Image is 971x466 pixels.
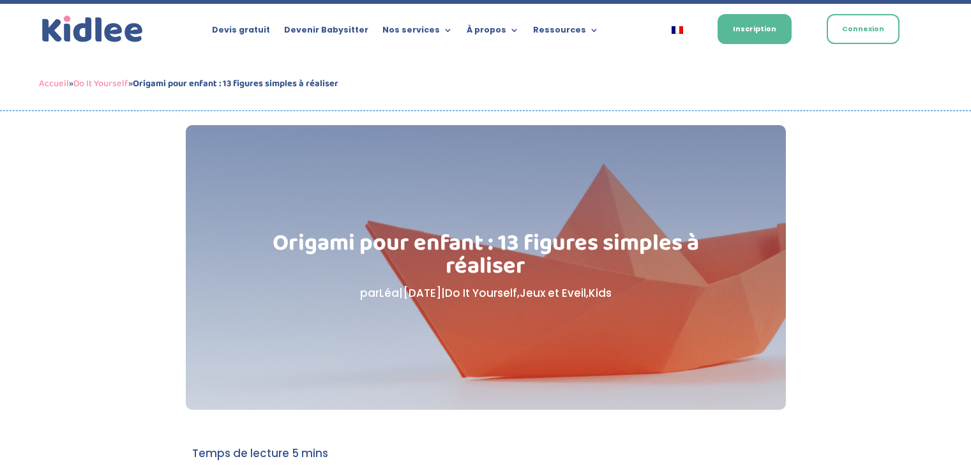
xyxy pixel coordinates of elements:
a: Nos services [382,26,453,40]
a: Jeux et Eveil [520,285,586,301]
a: Devenir Babysitter [284,26,368,40]
a: Ressources [533,26,599,40]
a: Accueil [39,76,69,91]
a: Devis gratuit [212,26,270,40]
strong: Origami pour enfant : 13 figures simples à réaliser [133,76,338,91]
a: Do It Yourself [73,76,128,91]
a: Inscription [718,14,792,44]
h1: Origami pour enfant : 13 figures simples à réaliser [250,232,721,284]
a: Do It Yourself [445,285,517,301]
a: Connexion [827,14,899,44]
a: Kids [589,285,612,301]
img: logo_kidlee_bleu [39,13,146,46]
a: Kidlee Logo [39,13,146,46]
a: À propos [467,26,519,40]
span: [DATE] [403,285,441,301]
span: » » [39,76,338,91]
a: Léa [379,285,399,301]
img: Français [672,26,683,34]
p: par | | , , [250,284,721,303]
